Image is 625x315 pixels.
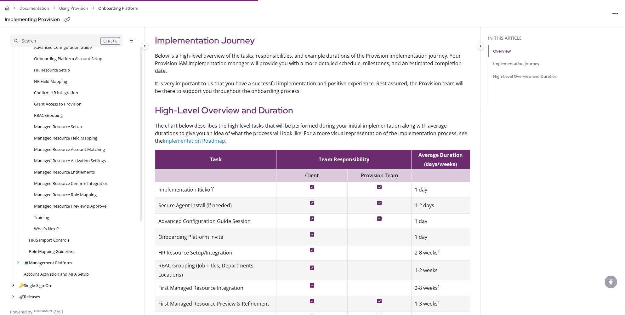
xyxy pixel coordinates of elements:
[155,122,470,145] p: The chart below describes the high-level tasks that will be performed during your initial impleme...
[100,37,120,45] div: CTRL+K
[34,123,82,130] a: Managed Resource Setup
[155,52,470,75] p: Below is a high-level overview of the tasks, responsibilities, and example durations of the Provi...
[22,37,36,44] div: Search
[34,192,97,198] a: Managed Resource Role Mapping
[34,67,70,73] a: HR Resource Setup
[605,276,617,288] div: scroll to top
[141,42,149,49] button: Category toggle
[411,296,470,312] td: 1-3 weeks
[493,60,539,67] a: Implementation Journey
[10,309,32,315] span: Powered by
[59,4,88,13] a: Using Provision
[34,180,108,186] a: Managed Resource Confirm Integration
[411,245,470,261] td: 2-8 weeks
[411,182,470,198] td: 1 day
[5,4,9,13] a: Home
[10,283,16,289] div: arrow
[34,55,102,62] a: Onboarding Platform Account Setup
[34,157,106,164] a: Managed Resource Activation Settings
[493,48,511,54] a: Overview
[34,112,63,118] a: RBAC Grouping
[24,260,72,266] a: Management Platform
[155,229,276,245] td: Onboarding Platform Invite
[438,300,440,305] sup: 1
[418,152,463,168] span: Average Duration (days/weeks)
[438,249,440,254] sup: 1
[34,101,82,107] a: Grant Access to Provision
[34,89,78,96] a: Confirm HR Integration
[29,248,75,255] a: Role Mapping Guidelines
[155,104,470,117] h2: High-Level Overview and Duration
[438,284,440,289] sup: 1
[10,294,16,300] div: arrow
[10,307,63,315] a: Powered by Document360 - opens in a new tab
[155,280,276,296] td: First Managed Resource Integration
[155,213,276,229] td: Advanced Configuration Guide Session
[318,156,369,163] span: Team Responsibility
[5,15,60,24] div: Implementing Provision
[34,226,59,232] a: What's Next?
[34,203,106,209] a: Managed Resource Preview & Approve
[19,283,24,288] span: 🔑
[34,146,105,152] a: Managed Resource Account Matching
[19,282,51,289] a: Single-Sign-On
[411,198,470,214] td: 1-2 days
[20,4,49,13] a: Documentation
[155,34,470,47] h2: Implementation Journey
[29,237,69,243] a: HRIS Import Controls
[19,294,24,300] span: 🚀
[24,260,29,266] span: 💻
[155,198,276,214] td: Secure Agent Install (if needed)
[24,271,89,277] a: Account Activation and MFA Setup
[34,135,97,141] a: Managed Resource Field Mapping
[15,260,21,266] div: arrow
[34,310,63,313] img: Document360
[62,15,72,25] button: Copy link of
[488,35,622,42] div: In this article
[411,280,470,296] td: 2-8 weeks
[19,294,40,300] a: Releases
[276,169,348,182] th: Client
[163,137,225,144] a: Implementation Roadmap
[34,214,49,220] a: Training
[347,169,411,182] th: Provision Team
[34,78,67,84] a: HR Field Mapping
[34,169,95,175] a: Managed Resource Entitlements
[155,261,276,280] td: RBAC Grouping (Job Titles, Departments, Locations)
[411,213,470,229] td: 1 day
[411,261,470,280] td: 1-2 weeks
[493,73,557,79] a: High-Level Overview and Duration
[128,37,135,44] button: Filter
[155,296,276,312] td: First Managed Resource Preview & Refinement
[98,4,138,13] span: Onboarding Platform
[34,44,92,50] a: Advanced Configuration Guide
[155,245,276,261] td: HR Resource Setup/Integration
[155,182,276,198] td: Implementation Kickoff
[477,42,484,50] button: Category toggle
[610,8,620,18] button: Article more options
[210,156,222,163] span: Task
[10,34,123,47] button: Search
[411,229,470,245] td: 1 day
[155,80,470,95] p: It is very important to us that you have a successful implementation and positive experience. Res...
